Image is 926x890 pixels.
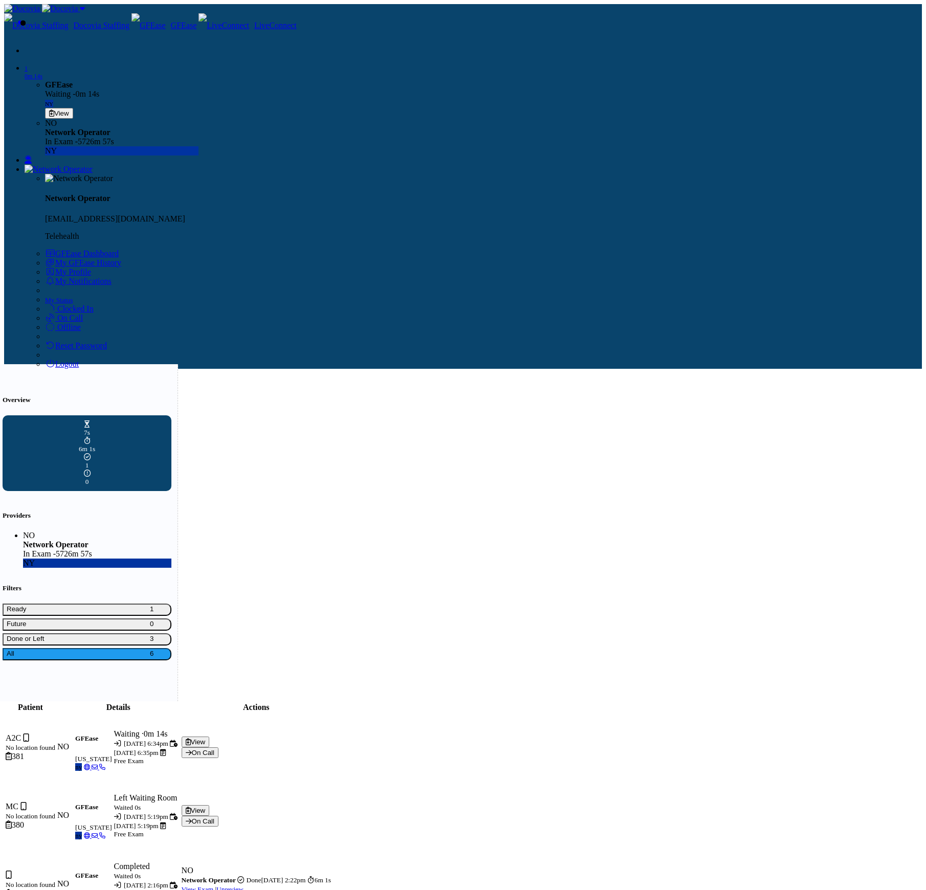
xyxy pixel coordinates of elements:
[13,437,161,453] div: 6m 1s
[181,702,332,713] th: Actions
[45,314,83,322] a: On Call
[45,101,53,107] small: NY
[199,13,249,38] img: LiveConnect
[75,803,112,811] h5: GFEase
[124,881,168,889] span: [DATE] 2:16pm
[25,65,922,80] a: 1 0m 14s
[182,876,236,884] b: Network Operator
[4,21,129,30] a: Docovia Staffing
[124,813,168,820] span: [DATE] 5:19pm
[150,605,167,614] span: 1
[76,90,100,98] span: 0m 14s
[3,584,171,592] h5: Filters
[114,749,159,756] span: [DATE] 6:35pm
[307,876,331,884] small: 6m 1s
[45,304,94,313] a: Clocked In
[114,881,170,889] small: Date Created
[75,735,112,743] h5: GFEase
[56,549,92,558] span: 5726m 57s
[4,4,85,13] a: Docovia
[182,805,210,816] button: View
[45,268,91,276] a: My Profile
[45,214,922,224] p: [EMAIL_ADDRESS][DOMAIN_NAME]
[131,21,196,30] a: GFEase
[57,742,69,751] span: NO
[182,747,218,758] button: On Call
[261,876,305,884] span: [DATE] 2:22pm
[114,757,180,765] div: Free Exam
[3,604,171,616] button: Ready1
[3,511,171,520] h5: Providers
[45,128,111,137] strong: Network Operator
[75,755,112,763] small: [US_STATE]
[57,323,81,331] span: Offline
[45,277,112,285] a: My Notifications
[182,866,193,875] span: NO
[45,137,199,146] div: In Exam -
[150,650,167,659] span: 6
[114,822,159,830] span: [DATE] 5:19pm
[25,80,199,155] div: 1 0m 14s
[3,633,171,646] button: Done or Left3
[45,295,73,304] a: My Status
[6,881,55,888] small: No location found
[150,635,167,644] span: 3
[45,296,73,304] span: My Status
[57,702,180,713] th: Details
[75,824,112,831] small: [US_STATE]
[45,80,73,89] strong: GFEase
[23,540,89,549] strong: Network Operator
[42,4,78,13] img: Docovia
[144,729,168,738] span: 0m 14s
[25,73,922,80] div: 0m 14s
[75,832,82,839] span: ny
[57,811,69,819] span: NO
[45,194,922,203] h4: Network Operator
[150,620,167,629] span: 0
[57,879,69,888] span: NO
[182,737,210,747] button: View
[45,232,922,241] p: Telehealth
[5,702,56,713] th: Patient
[45,341,107,350] a: Reset Password
[13,420,161,437] div: 7s
[23,549,171,559] div: In Exam -
[124,740,168,747] span: [DATE] 6:34pm
[4,13,68,38] img: Docovia Staffing
[114,862,150,871] span: Completed
[45,108,73,119] button: View
[182,816,218,827] button: On Call
[3,618,171,631] button: Future0
[23,531,35,540] span: NO
[114,830,180,838] div: Free Exam
[45,146,199,155] div: NY
[247,876,261,884] span: Done
[6,812,55,820] small: No location found
[78,137,114,146] span: 5726m 57s
[45,174,113,183] img: Network Operator
[4,4,40,13] img: Docovia
[3,396,171,404] h5: Overview
[23,559,171,568] div: NY
[237,876,307,884] small: Completed at
[45,258,121,267] a: My GFEase History
[45,249,119,258] a: GFEase Dashboard
[3,604,171,663] div: Basic example
[45,119,57,127] span: NO
[75,872,112,880] h5: GFEase
[114,804,141,811] small: Waited 0s
[6,802,18,811] span: MC
[13,470,161,486] div: 0
[199,21,296,30] a: LiveConnect
[114,729,168,738] span: Waiting ·
[75,763,82,771] span: ny
[13,453,161,470] div: 1
[45,360,79,368] a: Logout
[114,872,141,880] small: Waited 0s
[114,740,170,747] small: Date Created
[25,65,922,73] div: 1
[6,733,21,742] span: A2C
[114,793,178,802] span: Left Waiting Room
[45,323,81,331] a: Offline
[25,165,93,174] img: Network Operator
